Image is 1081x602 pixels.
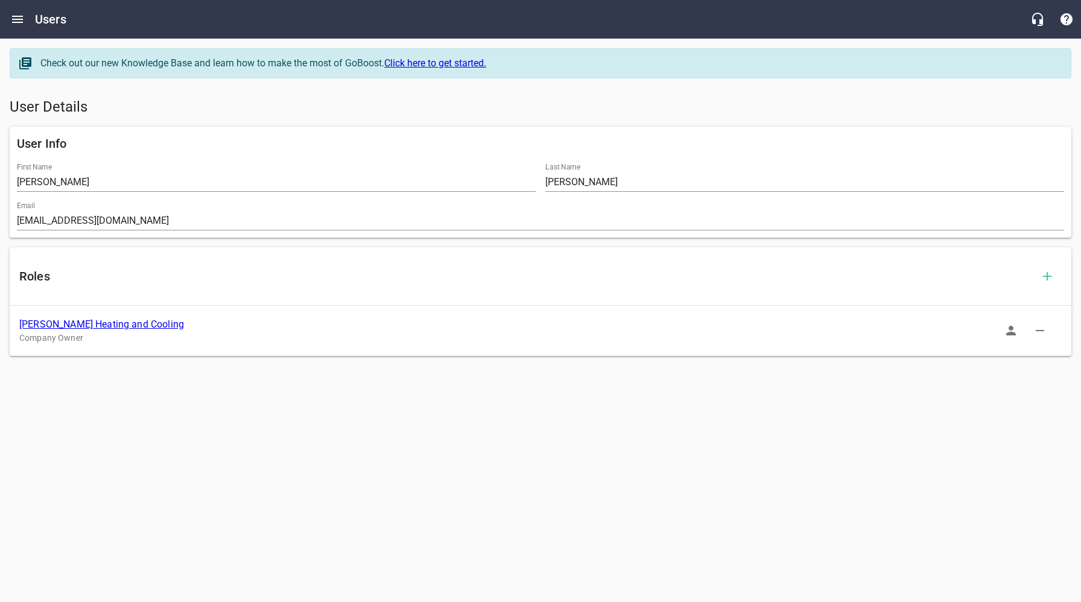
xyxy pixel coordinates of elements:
[1052,5,1081,34] button: Support Portal
[19,332,1042,344] p: Company Owner
[19,267,1033,286] h6: Roles
[10,98,1071,117] h5: User Details
[19,318,184,330] a: [PERSON_NAME] Heating and Cooling
[40,56,1059,71] div: Check out our new Knowledge Base and learn how to make the most of GoBoost.
[17,163,52,171] label: First Name
[1033,262,1062,291] button: Add Role
[35,10,66,29] h6: Users
[17,134,1064,153] h6: User Info
[3,5,32,34] button: Open drawer
[1026,316,1054,345] button: Delete Role
[17,202,35,209] label: Email
[997,316,1026,345] button: Sign In as Role
[1023,5,1052,34] button: Live Chat
[545,163,580,171] label: Last Name
[384,57,486,69] a: Click here to get started.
